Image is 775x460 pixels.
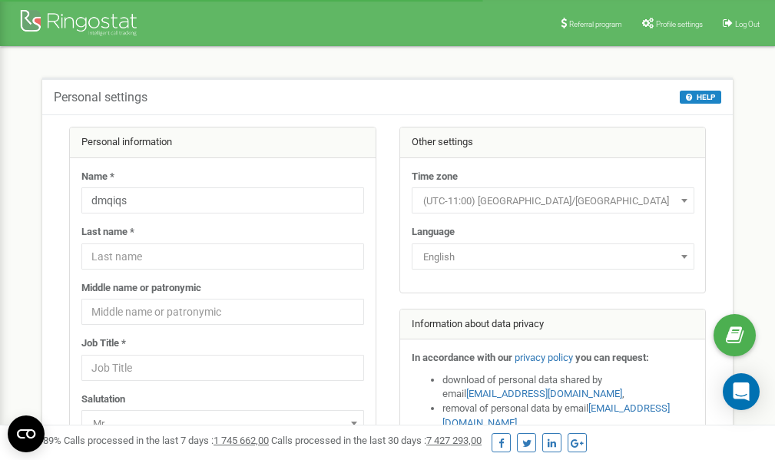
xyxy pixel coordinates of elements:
[87,413,359,435] span: Mr.
[81,410,364,436] span: Mr.
[400,309,706,340] div: Information about data privacy
[8,415,45,452] button: Open CMP widget
[412,352,512,363] strong: In accordance with our
[412,243,694,270] span: English
[81,187,364,213] input: Name
[442,402,694,430] li: removal of personal data by email ,
[417,190,689,212] span: (UTC-11:00) Pacific/Midway
[680,91,721,104] button: HELP
[569,20,622,28] span: Referral program
[81,299,364,325] input: Middle name or patronymic
[426,435,482,446] u: 7 427 293,00
[442,373,694,402] li: download of personal data shared by email ,
[400,127,706,158] div: Other settings
[412,225,455,240] label: Language
[656,20,703,28] span: Profile settings
[723,373,760,410] div: Open Intercom Messenger
[81,336,126,351] label: Job Title *
[81,170,114,184] label: Name *
[54,91,147,104] h5: Personal settings
[412,170,458,184] label: Time zone
[575,352,649,363] strong: you can request:
[81,281,201,296] label: Middle name or patronymic
[81,225,134,240] label: Last name *
[515,352,573,363] a: privacy policy
[70,127,376,158] div: Personal information
[412,187,694,213] span: (UTC-11:00) Pacific/Midway
[466,388,622,399] a: [EMAIL_ADDRESS][DOMAIN_NAME]
[81,355,364,381] input: Job Title
[735,20,760,28] span: Log Out
[64,435,269,446] span: Calls processed in the last 7 days :
[214,435,269,446] u: 1 745 662,00
[81,243,364,270] input: Last name
[81,392,125,407] label: Salutation
[417,247,689,268] span: English
[271,435,482,446] span: Calls processed in the last 30 days :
